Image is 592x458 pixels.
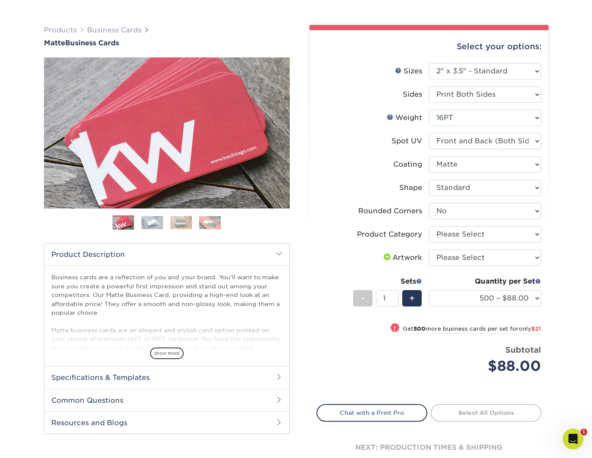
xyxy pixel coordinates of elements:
[429,276,541,287] div: Quantity per Set
[393,159,422,170] div: Coating
[44,39,290,47] h1: Business Cards
[316,404,427,421] a: Chat with a Print Pro
[505,345,541,354] strong: Subtotal
[44,389,289,411] h2: Common Questions
[44,366,289,389] h2: Specifications & Templates
[519,325,541,332] span: only
[392,136,422,146] div: Spot UV
[395,66,422,76] div: Sizes
[531,325,541,332] span: $21
[409,292,415,305] span: +
[394,324,396,333] span: !
[44,411,289,434] h2: Resources and Blogs
[150,347,184,359] span: show more
[141,216,163,229] img: Business Cards 02
[580,429,587,436] span: 1
[399,183,422,193] div: Shape
[435,356,541,376] div: $88.00
[382,253,422,263] div: Artwork
[563,429,583,449] iframe: Intercom live chat
[87,26,141,34] a: Business Cards
[353,276,422,287] div: Sets
[413,325,426,332] strong: 500
[44,39,290,47] a: MatteBusiness Cards
[44,10,290,256] img: Matte 01
[357,229,422,240] div: Product Category
[44,243,289,265] h2: Product Description
[170,216,192,229] img: Business Cards 03
[316,30,542,63] div: Select your options:
[431,404,542,421] a: Select All Options
[44,39,65,47] span: Matte
[361,292,365,305] span: -
[199,216,221,229] img: Business Cards 04
[2,432,73,455] iframe: Google Customer Reviews
[358,206,422,216] div: Rounded Corners
[113,212,134,234] img: Business Cards 01
[44,26,77,34] a: Products
[387,113,422,123] div: Weight
[51,273,282,396] p: Business cards are a reflection of you and your brand. You'll want to make sure you create a powe...
[403,89,422,100] div: Sides
[403,325,541,334] small: Get more business cards per set for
